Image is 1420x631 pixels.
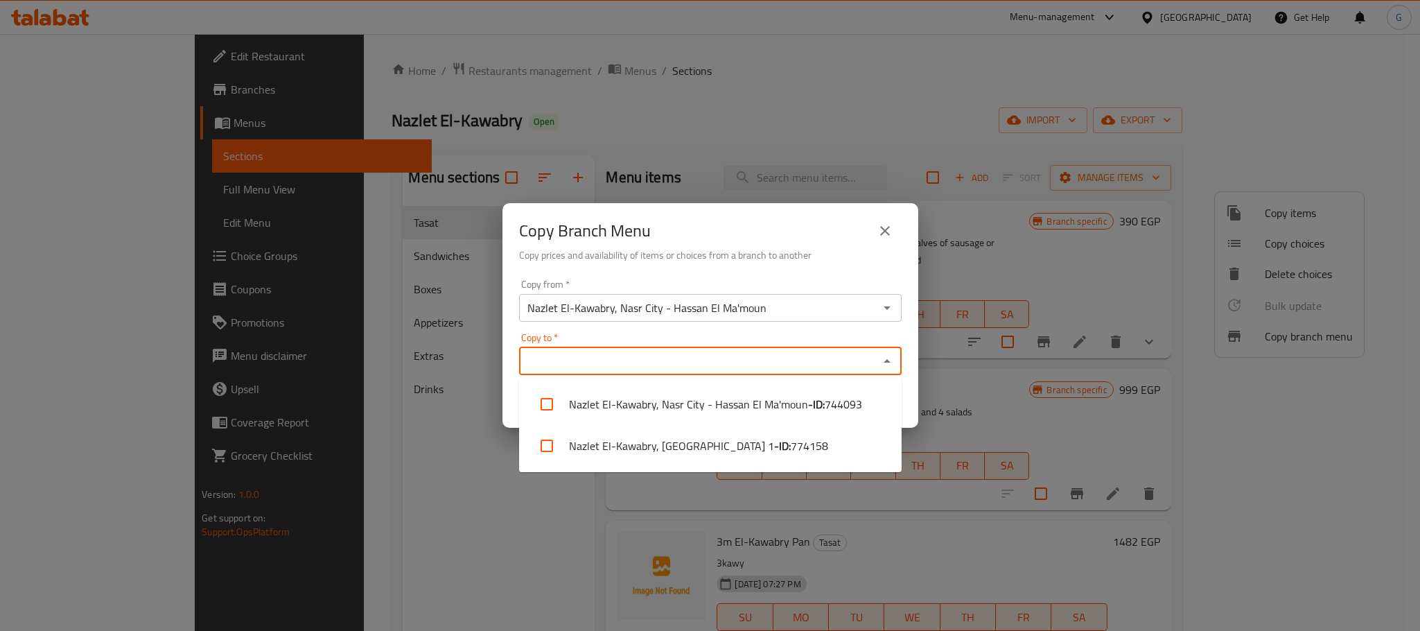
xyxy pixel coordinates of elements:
button: Open [877,298,897,318]
button: Close [877,352,897,371]
button: close [868,214,902,248]
h6: Copy prices and availability of items or choices from a branch to another [519,248,902,263]
li: Nazlet El-Kawabry, [GEOGRAPHIC_DATA] 1 [519,425,902,467]
b: - ID: [808,396,825,413]
h2: Copy Branch Menu [519,220,651,242]
li: Nazlet El-Kawabry, Nasr City - Hassan El Ma'moun [519,383,902,425]
span: 744093 [825,396,862,413]
span: 774158 [791,438,828,454]
b: - ID: [774,438,791,454]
